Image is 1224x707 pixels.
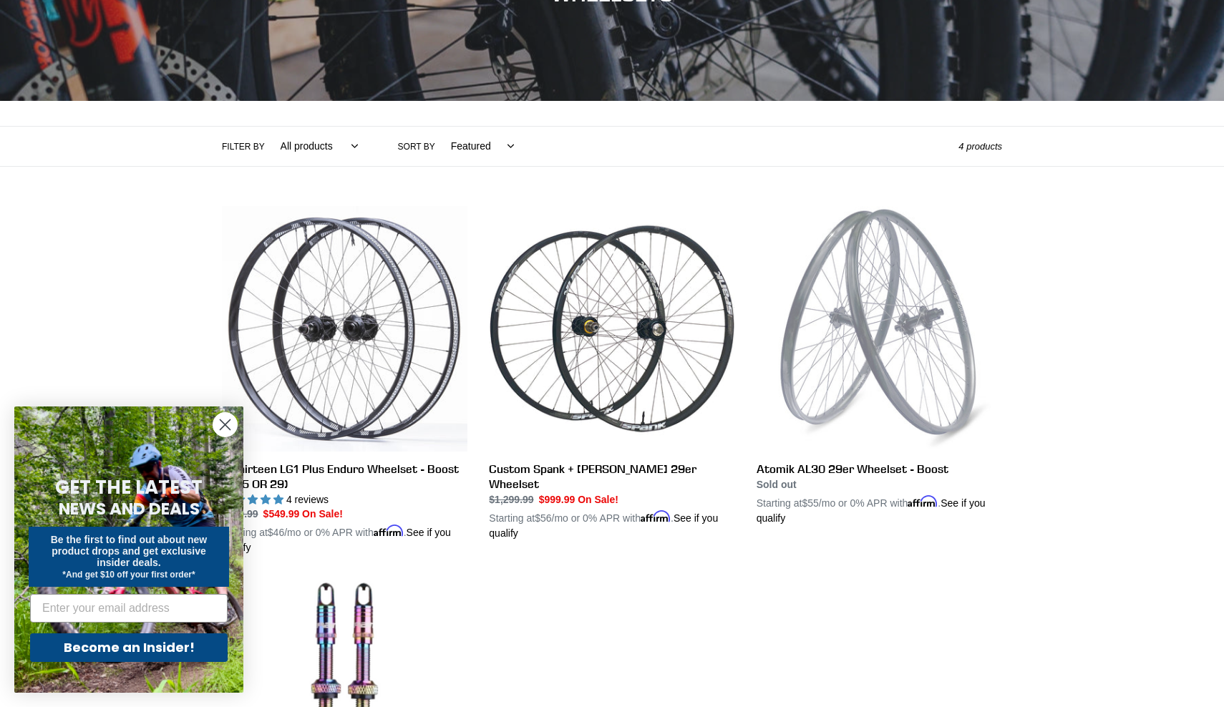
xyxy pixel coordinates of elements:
[55,474,203,500] span: GET THE LATEST
[213,412,238,437] button: Close dialog
[222,140,265,153] label: Filter by
[62,570,195,580] span: *And get $10 off your first order*
[30,633,228,662] button: Become an Insider!
[51,534,208,568] span: Be the first to find out about new product drops and get exclusive insider deals.
[398,140,435,153] label: Sort by
[958,141,1002,152] span: 4 products
[30,594,228,623] input: Enter your email address
[59,497,200,520] span: NEWS AND DEALS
